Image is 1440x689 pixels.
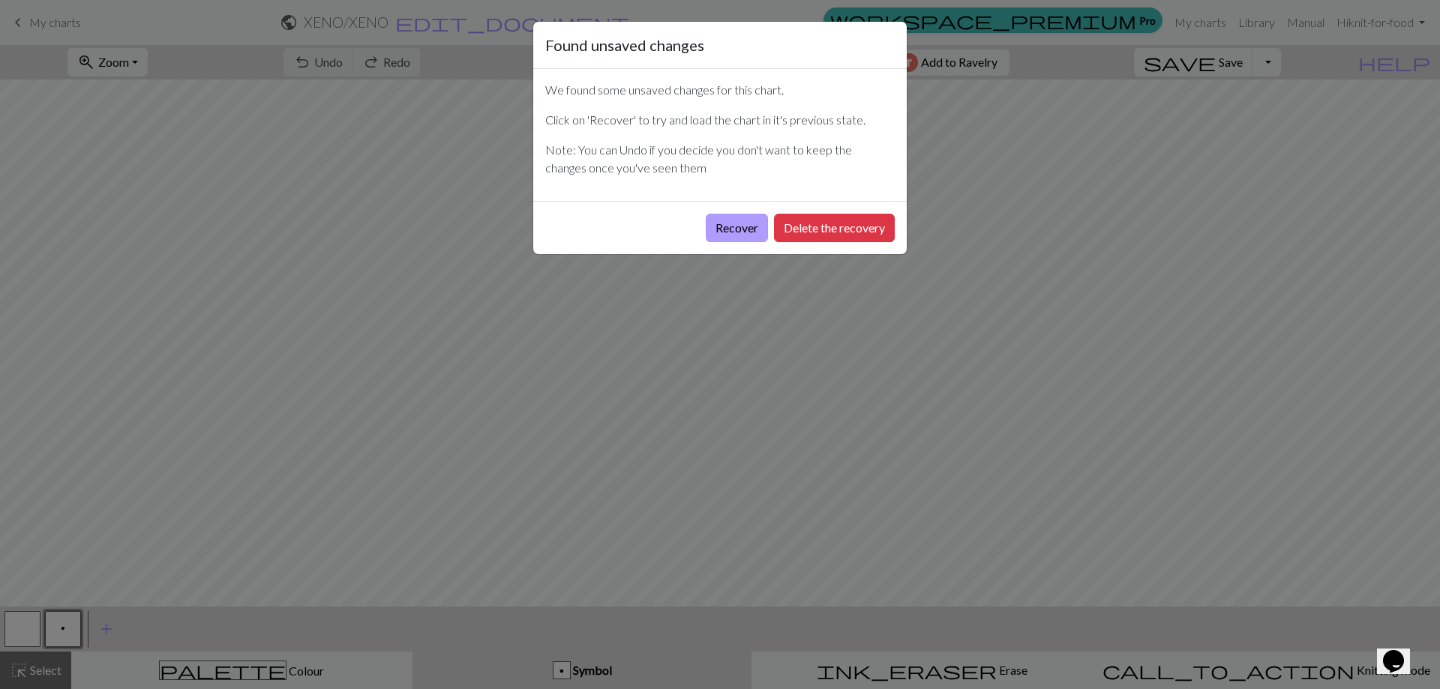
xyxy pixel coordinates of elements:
button: Delete the recovery [774,214,895,242]
p: We found some unsaved changes for this chart. [545,81,895,99]
h5: Found unsaved changes [545,34,704,56]
p: Note: You can Undo if you decide you don't want to keep the changes once you've seen them [545,141,895,177]
button: Recover [706,214,768,242]
iframe: chat widget [1377,629,1425,674]
p: Click on 'Recover' to try and load the chart in it's previous state. [545,111,895,129]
